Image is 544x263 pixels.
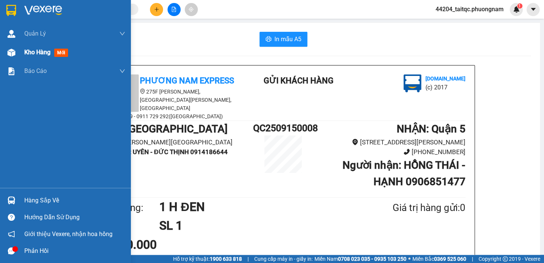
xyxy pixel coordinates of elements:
h1: SL 1 [159,216,356,235]
li: [STREET_ADDRESS][PERSON_NAME] [314,137,465,147]
b: Phương Nam Express [9,48,41,97]
b: Gửi khách hàng [264,76,334,85]
img: logo.jpg [403,74,421,92]
b: NHẬN : Quận 5 [396,123,465,135]
img: solution-icon [7,67,15,75]
span: Miền Bắc [412,255,466,263]
span: Cung cấp máy in - giấy in: [254,255,313,263]
span: | [472,255,473,263]
b: Phương Nam Express [140,76,234,85]
span: 44204_taitqc.phuongnam [430,4,510,14]
b: Người nhận : HỒNG THÁI - HẠNH 0906851477 [342,159,465,188]
span: down [119,68,125,74]
div: Hàng sắp về [24,195,125,206]
img: warehouse-icon [7,196,15,204]
button: aim [185,3,198,16]
h1: 1 H ĐEN [159,198,356,216]
li: (c) 2017 [425,83,465,92]
img: icon-new-feature [513,6,520,13]
strong: 1900 633 818 [210,256,242,262]
span: file-add [171,7,176,12]
span: Hỗ trợ kỹ thuật: [173,255,242,263]
span: Miền Nam [314,255,406,263]
div: CR 30.000 [101,235,221,254]
span: phone [403,149,410,155]
span: Báo cáo [24,66,47,76]
span: 1 [518,3,521,9]
span: aim [188,7,194,12]
span: caret-down [530,6,537,13]
button: file-add [167,3,181,16]
div: Giá trị hàng gửi: 0 [356,200,465,215]
b: [DOMAIN_NAME] [63,28,103,34]
img: logo-vxr [6,5,16,16]
span: mới [54,49,68,57]
b: [DOMAIN_NAME] [425,76,465,82]
span: In mẫu A5 [274,34,301,44]
img: warehouse-icon [7,49,15,56]
strong: 0369 525 060 [434,256,466,262]
li: 275F [PERSON_NAME], [GEOGRAPHIC_DATA][PERSON_NAME], [GEOGRAPHIC_DATA] [101,88,236,112]
span: message [8,247,15,254]
button: caret-down [526,3,540,16]
li: (c) 2017 [63,36,103,45]
span: environment [352,139,358,145]
button: printerIn mẫu A5 [259,32,307,47]
h1: QC2509150008 [253,121,313,135]
span: notification [8,230,15,238]
span: printer [265,36,271,43]
span: Giới thiệu Vexere, nhận hoa hồng [24,229,113,239]
span: question-circle [8,214,15,221]
b: GỬI : [GEOGRAPHIC_DATA] [101,123,228,135]
span: ⚪️ [408,257,411,260]
span: copyright [502,256,508,262]
sup: 1 [517,3,522,9]
b: Người gửi : UYÊN - ĐỨC THỊNH 0914186644 [101,148,228,156]
button: plus [150,3,163,16]
span: environment [140,89,145,94]
strong: 0708 023 035 - 0935 103 250 [338,256,406,262]
b: Gửi khách hàng [46,11,74,46]
span: Kho hàng [24,49,50,56]
li: 1900 6519 - 0911 729 292([GEOGRAPHIC_DATA]) [101,112,236,120]
div: Phản hồi [24,245,125,257]
li: 658 [PERSON_NAME][GEOGRAPHIC_DATA] [101,137,253,147]
img: logo.jpg [81,9,99,27]
img: warehouse-icon [7,30,15,38]
span: down [119,31,125,37]
span: plus [154,7,159,12]
span: Quản Lý [24,29,46,38]
div: Hướng dẫn sử dụng [24,212,125,223]
li: [PHONE_NUMBER] [314,147,465,157]
span: | [248,255,249,263]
